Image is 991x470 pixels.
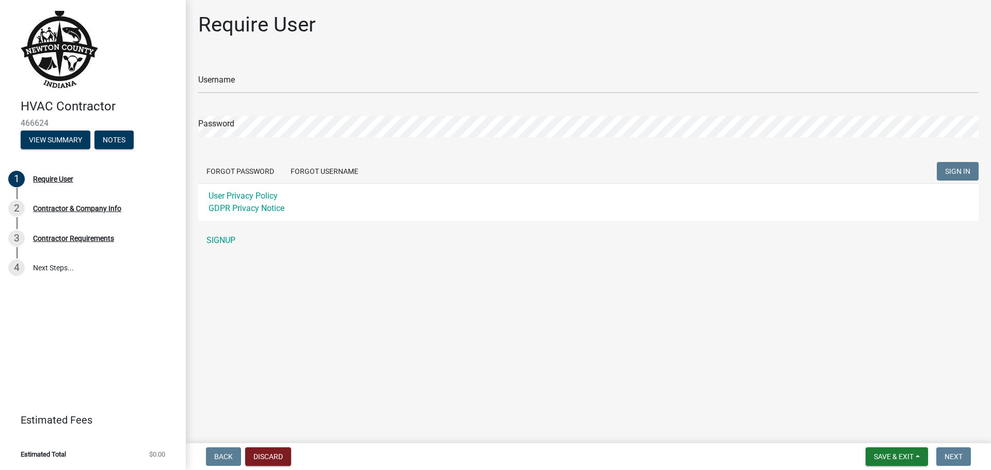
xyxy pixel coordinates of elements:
div: 4 [8,260,25,276]
img: Newton County, Indiana [21,11,98,88]
a: GDPR Privacy Notice [209,203,284,213]
div: Require User [33,175,73,183]
button: View Summary [21,131,90,149]
div: 1 [8,171,25,187]
button: Discard [245,447,291,466]
button: Back [206,447,241,466]
span: Estimated Total [21,451,66,458]
a: User Privacy Policy [209,191,278,201]
a: SIGNUP [198,230,979,251]
span: 466624 [21,118,165,128]
button: Notes [94,131,134,149]
span: $0.00 [149,451,165,458]
span: Next [945,452,963,461]
button: Forgot Username [282,162,366,181]
wm-modal-confirm: Notes [94,136,134,144]
div: 2 [8,200,25,217]
h1: Require User [198,12,316,37]
span: Back [214,452,233,461]
div: Contractor & Company Info [33,205,121,212]
button: SIGN IN [937,162,979,181]
button: Save & Exit [866,447,928,466]
h4: HVAC Contractor [21,99,178,114]
a: Estimated Fees [8,410,169,430]
span: Save & Exit [874,452,914,461]
span: SIGN IN [945,167,970,175]
div: Contractor Requirements [33,235,114,242]
button: Forgot Password [198,162,282,181]
wm-modal-confirm: Summary [21,136,90,144]
div: 3 [8,230,25,247]
button: Next [936,447,971,466]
